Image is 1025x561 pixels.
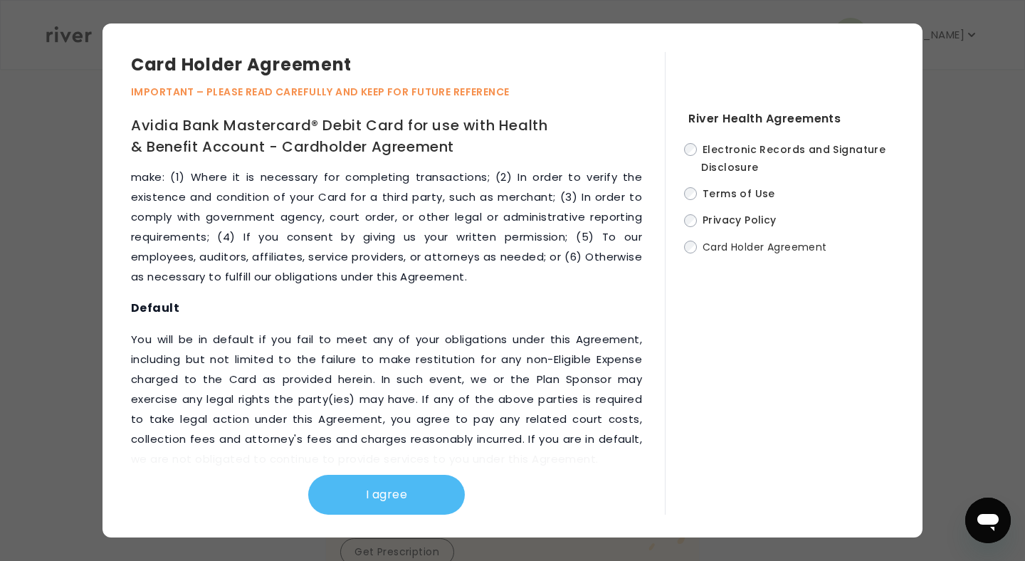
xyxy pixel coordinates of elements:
iframe: Button to launch messaging window [965,498,1011,543]
span: Terms of Use [703,187,775,201]
h1: Avidia Bank Mastercard® Debit Card for use with Health & Benefit Account - Cardholder Agreement [131,115,558,157]
p: You authorize us to make from time to time such credit, employment, and investigative inquiries a... [131,108,642,287]
button: I agree [308,475,465,515]
h3: Default [131,298,642,318]
p: You will be in default if you fail to meet any of your obligations under this Agreement, includin... [131,330,642,469]
span: Privacy Policy [703,214,777,228]
span: Card Holder Agreement [703,240,827,254]
h3: Card Holder Agreement [131,52,665,78]
h4: River Health Agreements [688,109,894,129]
p: IMPORTANT – PLEASE READ CAREFULLY AND KEEP FOR FUTURE REFERENCE [131,83,665,100]
span: Electronic Records and Signature Disclosure [701,142,885,174]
